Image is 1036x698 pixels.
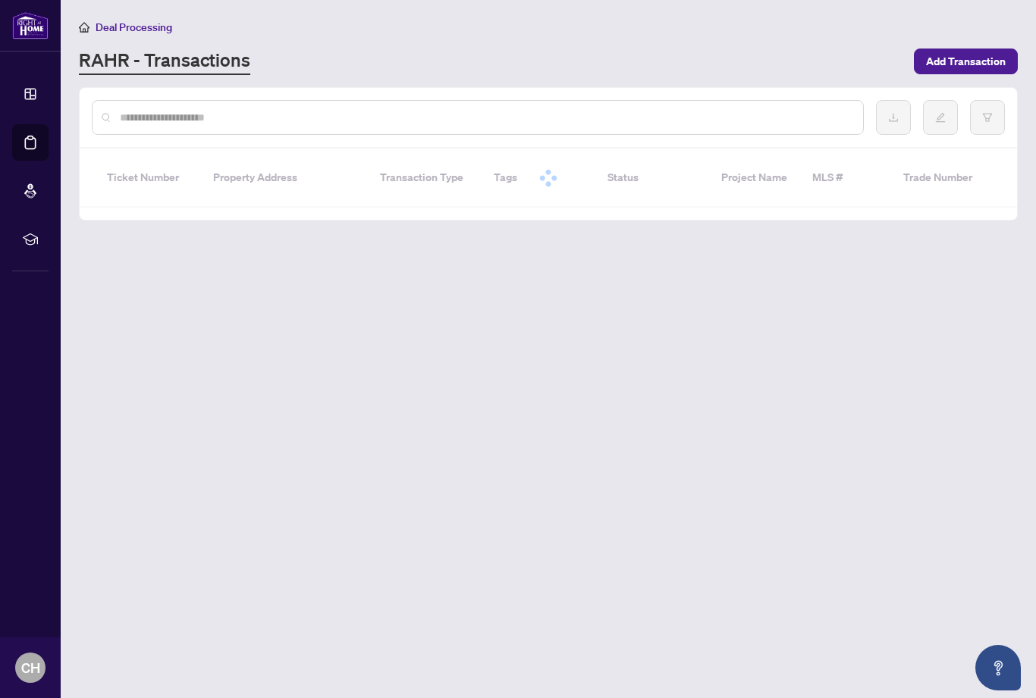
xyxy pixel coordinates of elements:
span: CH [21,657,40,678]
img: logo [12,11,49,39]
a: RAHR - Transactions [79,48,250,75]
button: Add Transaction [914,49,1018,74]
button: edit [923,100,958,135]
span: home [79,22,89,33]
button: Open asap [975,645,1021,690]
span: Add Transaction [926,49,1006,74]
button: filter [970,100,1005,135]
span: Deal Processing [96,20,172,34]
button: download [876,100,911,135]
